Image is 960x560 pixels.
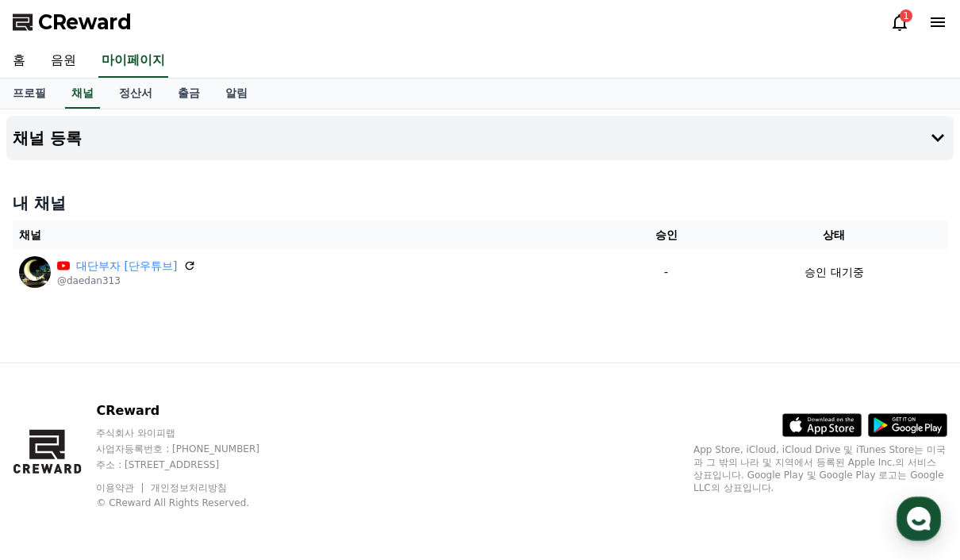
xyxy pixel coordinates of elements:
[611,221,721,250] th: 승인
[19,256,51,288] img: 대단부자 [단우튜브]
[96,443,290,455] p: 사업자등록번호 : [PHONE_NUMBER]
[165,79,213,109] a: 출금
[65,79,100,109] a: 채널
[900,10,912,22] div: 1
[106,79,165,109] a: 정산서
[13,221,611,250] th: 채널
[151,482,227,493] a: 개인정보처리방침
[13,192,947,214] h4: 내 채널
[98,44,168,78] a: 마이페이지
[96,497,290,509] p: © CReward All Rights Reserved.
[96,482,146,493] a: 이용약관
[105,428,205,468] a: 대화
[13,129,82,147] h4: 채널 등록
[50,452,60,465] span: 홈
[5,428,105,468] a: 홈
[38,10,132,35] span: CReward
[96,458,290,471] p: 주소 : [STREET_ADDRESS]
[721,221,947,250] th: 상태
[693,443,947,494] p: App Store, iCloud, iCloud Drive 및 iTunes Store는 미국과 그 밖의 나라 및 지역에서 등록된 Apple Inc.의 서비스 상표입니다. Goo...
[205,428,305,468] a: 설정
[13,10,132,35] a: CReward
[213,79,260,109] a: 알림
[38,44,89,78] a: 음원
[96,427,290,439] p: 주식회사 와이피랩
[6,116,954,160] button: 채널 등록
[96,401,290,420] p: CReward
[57,274,196,287] p: @daedan313
[804,264,863,281] p: 승인 대기중
[76,258,177,274] a: 대단부자 [단우튜브]
[145,453,164,466] span: 대화
[890,13,909,32] a: 1
[617,264,715,281] p: -
[245,452,264,465] span: 설정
